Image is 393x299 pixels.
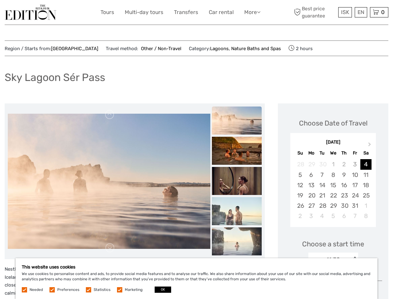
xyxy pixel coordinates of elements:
[306,159,317,169] div: Not available Monday, September 29th, 2025
[295,190,306,201] div: Choose Sunday, October 19th, 2025
[380,9,386,15] span: 0
[306,201,317,211] div: Choose Monday, October 27th, 2025
[72,10,79,17] button: Open LiveChat chat widget
[328,159,339,169] div: Not available Wednesday, October 1st, 2025
[328,201,339,211] div: Choose Wednesday, October 29th, 2025
[290,139,376,146] div: [DATE]
[349,201,360,211] div: Choose Friday, October 31st, 2025
[295,201,306,211] div: Choose Sunday, October 26th, 2025
[189,45,281,52] span: Category:
[339,201,349,211] div: Choose Thursday, October 30th, 2025
[355,7,367,17] div: EN
[5,71,105,84] h1: Sky Lagoon Sér Pass
[339,211,349,221] div: Choose Thursday, November 6th, 2025
[292,5,337,19] span: Best price guarantee
[328,190,339,201] div: Choose Wednesday, October 22nd, 2025
[349,170,360,180] div: Choose Friday, October 10th, 2025
[302,239,364,249] span: Choose a start time
[328,211,339,221] div: Choose Wednesday, November 5th, 2025
[352,257,357,263] div: < >
[339,159,349,169] div: Not available Thursday, October 2nd, 2025
[360,190,371,201] div: Choose Saturday, October 25th, 2025
[306,180,317,190] div: Choose Monday, October 13th, 2025
[5,5,56,20] img: The Reykjavík Edition
[51,46,98,51] a: [GEOGRAPHIC_DATA]
[9,11,70,16] p: We're away right now. Please check back later!
[349,180,360,190] div: Choose Friday, October 17th, 2025
[8,114,210,249] img: 3a84a8ecccaf483e82fbe11de3f2b422_main_slider.jpeg
[212,227,262,255] img: 2598d160fcc64caa8c13f0b12ed59e4a_slider_thumbnail.jpeg
[328,180,339,190] div: Choose Wednesday, October 15th, 2025
[339,170,349,180] div: Choose Thursday, October 9th, 2025
[30,287,43,292] label: Needed
[339,180,349,190] div: Choose Thursday, October 16th, 2025
[360,180,371,190] div: Choose Saturday, October 18th, 2025
[360,170,371,180] div: Choose Saturday, October 11th, 2025
[306,211,317,221] div: Choose Monday, November 3rd, 2025
[57,287,79,292] label: Preferences
[339,149,349,157] div: Th
[365,141,375,151] button: Next Month
[5,45,98,52] span: Region / Starts from:
[212,137,262,165] img: 114044096a7c41afa2af573220e3b675_slider_thumbnail.jpeg
[360,159,371,169] div: Choose Saturday, October 4th, 2025
[349,149,360,157] div: Fr
[360,149,371,157] div: Sa
[317,211,328,221] div: Choose Tuesday, November 4th, 2025
[125,8,163,17] a: Multi-day tours
[212,197,262,225] img: f6e4b5c3ae944c668da69feeeb7fe87d_slider_thumbnail.jpeg
[295,211,306,221] div: Choose Sunday, November 2nd, 2025
[16,258,377,299] div: We use cookies to personalise content and ads, to provide social media features and to analyse ou...
[295,159,306,169] div: Not available Sunday, September 28th, 2025
[317,190,328,201] div: Choose Tuesday, October 21st, 2025
[209,8,234,17] a: Car rental
[94,287,110,292] label: Statistics
[360,211,371,221] div: Choose Saturday, November 8th, 2025
[349,190,360,201] div: Choose Friday, October 24th, 2025
[212,107,262,135] img: 3a84a8ecccaf483e82fbe11de3f2b422_slider_thumbnail.jpeg
[212,167,262,195] img: cb12aea00120413d8a0e950c0148495e_slider_thumbnail.jpeg
[349,211,360,221] div: Choose Friday, November 7th, 2025
[174,8,198,17] a: Transfers
[295,170,306,180] div: Choose Sunday, October 5th, 2025
[341,9,349,15] span: ISK
[101,8,114,17] a: Tours
[244,8,260,17] a: More
[306,170,317,180] div: Choose Monday, October 6th, 2025
[22,264,371,270] h5: This website uses cookies
[106,44,181,53] span: Travel method:
[210,46,281,51] a: Lagoons, Nature Baths and Spas
[349,159,360,169] div: Not available Friday, October 3rd, 2025
[292,159,374,221] div: month 2025-10
[155,287,171,293] button: OK
[306,149,317,157] div: Mo
[317,159,328,169] div: Not available Tuesday, September 30th, 2025
[317,170,328,180] div: Choose Tuesday, October 7th, 2025
[306,190,317,201] div: Choose Monday, October 20th, 2025
[288,44,313,53] span: 2 hours
[295,149,306,157] div: Su
[317,149,328,157] div: Tu
[295,180,306,190] div: Choose Sunday, October 12th, 2025
[326,256,340,264] div: 11:30
[317,201,328,211] div: Choose Tuesday, October 28th, 2025
[360,201,371,211] div: Choose Saturday, November 1st, 2025
[317,180,328,190] div: Choose Tuesday, October 14th, 2025
[125,287,143,292] label: Marketing
[328,170,339,180] div: Choose Wednesday, October 8th, 2025
[299,118,367,128] div: Choose Date of Travel
[138,46,181,51] a: Other / Non-Travel
[339,190,349,201] div: Choose Thursday, October 23rd, 2025
[328,149,339,157] div: We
